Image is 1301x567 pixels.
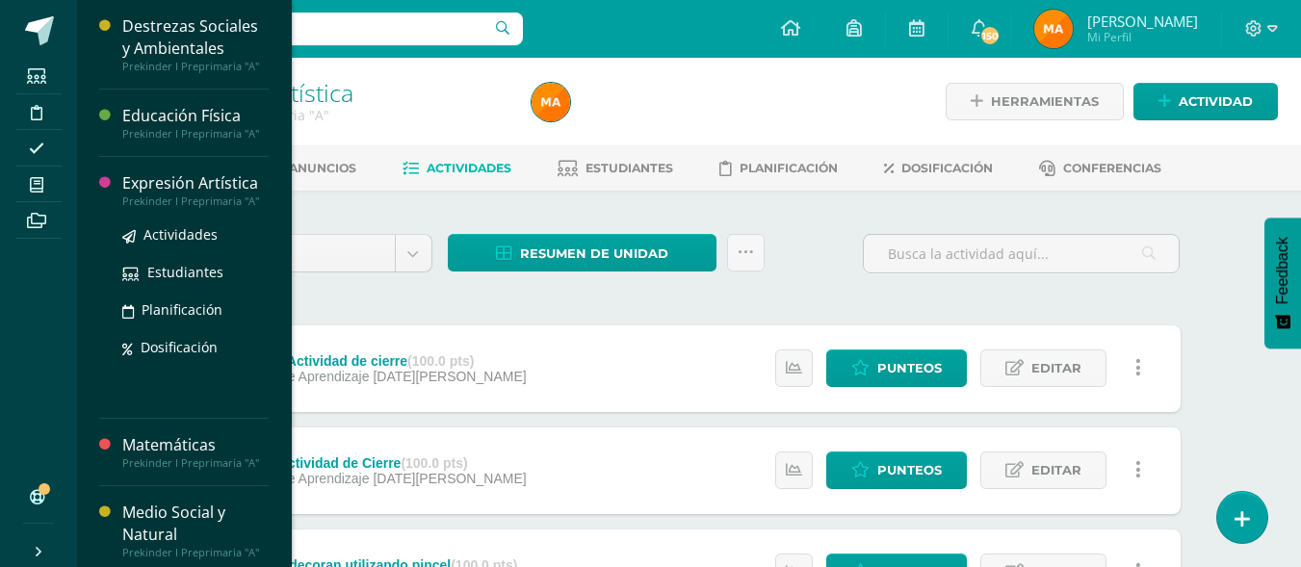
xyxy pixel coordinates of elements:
[901,161,993,175] span: Dosificación
[221,369,369,384] span: Sesiones de Aprendizaje
[1063,161,1161,175] span: Conferencias
[1179,84,1253,119] span: Actividad
[401,455,467,471] strong: (100.0 pts)
[122,194,269,208] div: Prekinder I Preprimaria "A"
[122,223,269,245] a: Actividades
[122,502,269,559] a: Medio Social y NaturalPrekinder I Preprimaria "A"
[558,153,673,184] a: Estudiantes
[1039,153,1161,184] a: Conferencias
[1087,12,1198,31] span: [PERSON_NAME]
[946,83,1124,120] a: Herramientas
[448,234,716,271] a: Resumen de unidad
[122,127,269,141] div: Prekinder I Preprimaria "A"
[142,300,222,319] span: Planificación
[289,161,356,175] span: Anuncios
[90,13,523,45] input: Busca un usuario...
[373,369,526,384] span: [DATE][PERSON_NAME]
[1087,29,1198,45] span: Mi Perfil
[585,161,673,175] span: Estudiantes
[141,338,218,356] span: Dosificación
[122,172,269,208] a: Expresión ArtísticaPrekinder I Preprimaria "A"
[150,79,508,106] h1: Expresión Artística
[263,153,356,184] a: Anuncios
[991,84,1099,119] span: Herramientas
[877,452,942,488] span: Punteos
[403,153,511,184] a: Actividades
[979,25,1001,46] span: 150
[884,153,993,184] a: Dosificación
[719,153,838,184] a: Planificación
[532,83,570,121] img: 457669d3d2726916090ab4ac0b5a95ca.png
[1264,218,1301,348] button: Feedback - Mostrar encuesta
[373,471,526,486] span: [DATE][PERSON_NAME]
[1133,83,1278,120] a: Actividad
[826,349,967,387] a: Punteos
[122,434,269,456] div: Matemáticas
[520,236,668,271] span: Resumen de unidad
[122,105,269,127] div: Educación Física
[427,161,511,175] span: Actividades
[122,261,269,283] a: Estudiantes
[122,434,269,470] a: MatemáticasPrekinder I Preprimaria "A"
[1031,452,1081,488] span: Editar
[147,263,223,281] span: Estudiantes
[122,105,269,141] a: Educación FísicaPrekinder I Preprimaria "A"
[407,353,474,369] strong: (100.0 pts)
[150,106,508,124] div: Prekinder II Preprimaria 'A'
[221,353,526,369] div: TEATRO - Actividad de cierre
[826,451,967,489] a: Punteos
[143,225,218,244] span: Actividades
[122,15,269,73] a: Destrezas Sociales y AmbientalesPrekinder I Preprimaria "A"
[199,235,431,271] a: Unidad 3
[1274,237,1291,304] span: Feedback
[864,235,1179,272] input: Busca la actividad aquí...
[122,298,269,321] a: Planificación
[221,471,369,486] span: Sesiones de Aprendizaje
[122,60,269,73] div: Prekinder I Preprimaria "A"
[1034,10,1073,48] img: 457669d3d2726916090ab4ac0b5a95ca.png
[122,15,269,60] div: Destrezas Sociales y Ambientales
[122,456,269,470] div: Prekinder I Preprimaria "A"
[740,161,838,175] span: Planificación
[877,350,942,386] span: Punteos
[122,546,269,559] div: Prekinder I Preprimaria "A"
[122,172,269,194] div: Expresión Artística
[214,235,380,271] span: Unidad 3
[1031,350,1081,386] span: Editar
[122,336,269,358] a: Dosificación
[122,502,269,546] div: Medio Social y Natural
[221,455,526,471] div: ARTES - Actividad de Cierre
